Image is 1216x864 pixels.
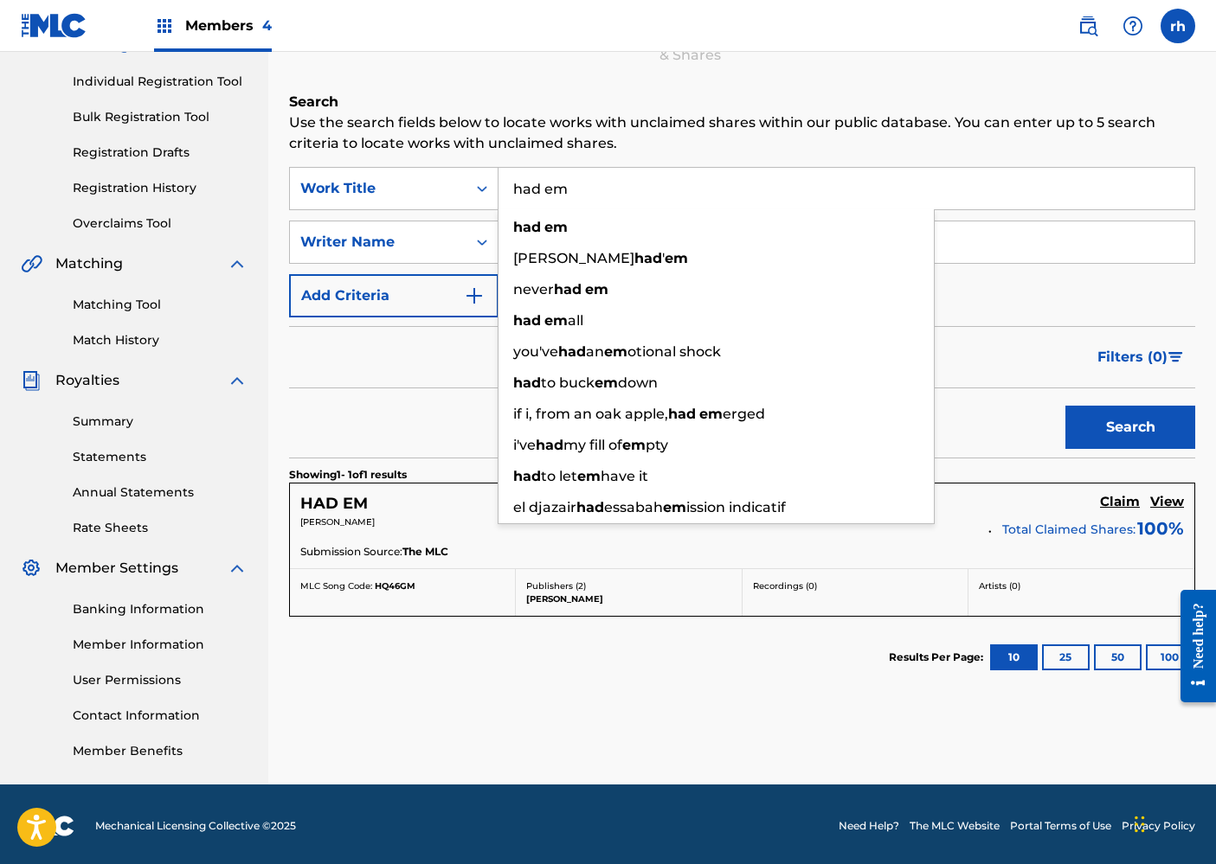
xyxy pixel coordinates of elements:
[73,636,248,654] a: Member Information
[73,600,248,618] a: Banking Information
[990,644,1038,670] button: 10
[289,167,1195,458] form: Search Form
[464,285,485,306] img: 9d2ae6d4665cec9f34b9.svg
[554,281,582,298] strong: had
[1123,16,1143,36] img: help
[513,468,541,484] strong: had
[21,253,42,274] img: Matching
[375,580,415,592] span: HQ46GM
[668,406,696,422] strong: had
[289,467,407,483] p: Showing 1 - 1 of 1 results
[513,343,558,360] span: you've
[1042,644,1090,670] button: 25
[979,579,1184,592] p: Artists ( 0 )
[646,437,668,453] span: pty
[839,818,899,834] a: Need Help?
[536,437,563,453] strong: had
[627,343,721,360] span: otional shock
[513,406,668,422] span: if i, from an oak apple,
[586,343,604,360] span: an
[513,219,541,235] strong: had
[1116,9,1150,43] div: Help
[544,312,568,329] strong: em
[558,343,586,360] strong: had
[910,818,1000,834] a: The MLC Website
[686,499,786,515] span: ission indicatif
[1010,818,1111,834] a: Portal Terms of Use
[513,437,536,453] span: i've
[73,179,248,197] a: Registration History
[289,274,499,317] button: Add Criteria
[1129,781,1216,864] iframe: Chat Widget
[595,374,618,391] strong: em
[1146,644,1193,670] button: 100
[634,250,662,266] strong: had
[1078,16,1098,36] img: search
[513,312,541,329] strong: had
[601,468,648,484] span: have it
[513,250,634,266] span: [PERSON_NAME]
[73,73,248,91] a: Individual Registration Tool
[513,281,554,298] span: never
[1122,818,1195,834] a: Privacy Policy
[1071,9,1105,43] a: Public Search
[1087,336,1195,379] button: Filters (0)
[21,13,87,38] img: MLC Logo
[568,312,583,329] span: all
[227,253,248,274] img: expand
[262,17,272,34] span: 4
[95,818,296,834] span: Mechanical Licensing Collective © 2025
[73,483,248,502] a: Annual Statements
[662,250,665,266] span: '
[1002,522,1136,537] span: Total Claimed Shares:
[563,437,622,453] span: my fill of
[1168,573,1216,720] iframe: Resource Center
[622,437,646,453] strong: em
[1150,494,1184,510] h5: View
[1137,515,1184,541] span: 100 %
[227,558,248,579] img: expand
[665,250,688,266] strong: em
[73,108,248,126] a: Bulk Registration Tool
[663,499,686,515] strong: em
[513,499,576,515] span: el djazair
[604,343,627,360] strong: em
[55,558,178,579] span: Member Settings
[300,544,402,560] span: Submission Source:
[699,406,723,422] strong: em
[21,370,42,391] img: Royalties
[1097,347,1168,368] span: Filters ( 0 )
[73,296,248,314] a: Matching Tool
[1094,644,1142,670] button: 50
[154,16,175,36] img: Top Rightsholders
[300,178,456,199] div: Work Title
[1168,352,1183,362] img: filter
[723,406,765,422] span: erged
[73,671,248,689] a: User Permissions
[541,468,577,484] span: to let
[753,579,957,592] p: Recordings ( 0 )
[73,144,248,162] a: Registration Drafts
[526,579,730,592] p: Publishers ( 2 )
[300,232,456,253] div: Writer Name
[73,413,248,431] a: Summary
[55,253,123,274] span: Matching
[55,370,119,391] span: Royalties
[544,219,568,235] strong: em
[73,707,248,725] a: Contact Information
[402,544,448,560] span: The MLC
[577,468,601,484] strong: em
[513,374,541,391] strong: had
[618,374,658,391] span: down
[185,16,272,35] span: Members
[21,558,42,579] img: Member Settings
[541,374,595,391] span: to buck
[300,580,372,592] span: MLC Song Code:
[1065,406,1195,449] button: Search
[227,370,248,391] img: expand
[73,519,248,537] a: Rate Sheets
[585,281,608,298] strong: em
